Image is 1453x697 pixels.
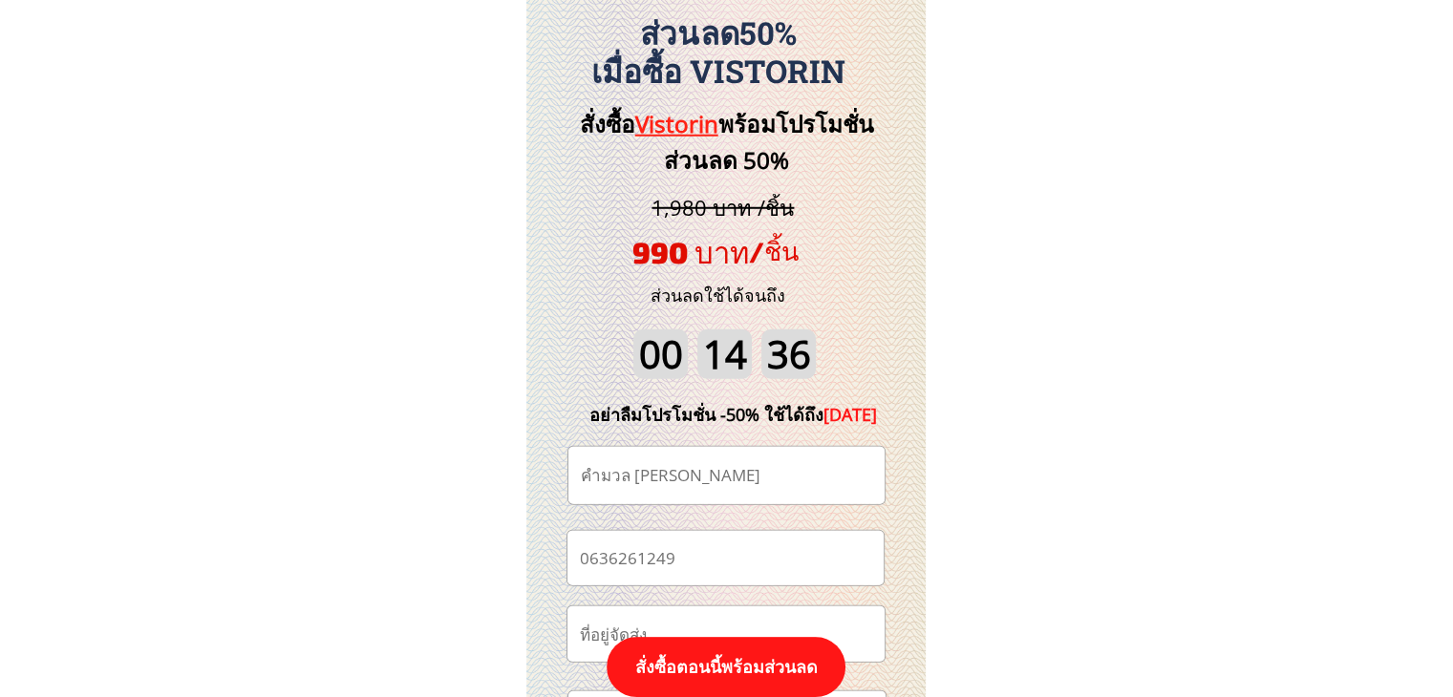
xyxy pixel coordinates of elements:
[516,14,921,90] h3: ส่วนลด50% เมื่อซื้อ Vistorin
[635,108,718,139] span: Vistorin
[575,531,876,585] input: เบอร์โทรศัพท์
[575,606,877,662] input: ที่อยู่จัดส่ง
[632,234,749,269] span: 990 บาท
[607,637,845,697] p: สั่งซื้อตอนนี้พร้อมส่วนลด
[652,193,794,222] span: 1,980 บาท /ชิ้น
[625,282,811,309] h3: ส่วนลดใช้ได้จนถึง
[576,447,877,504] input: ชื่อ-นามสกุล
[823,403,877,426] span: [DATE]
[561,401,907,429] div: อย่าลืมโปรโมชั่น -50% ใช้ได้ถึง
[547,106,906,180] h3: สั่งซื้อ พร้อมโปรโมชั่นส่วนลด 50%
[749,235,799,265] span: /ชิ้น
